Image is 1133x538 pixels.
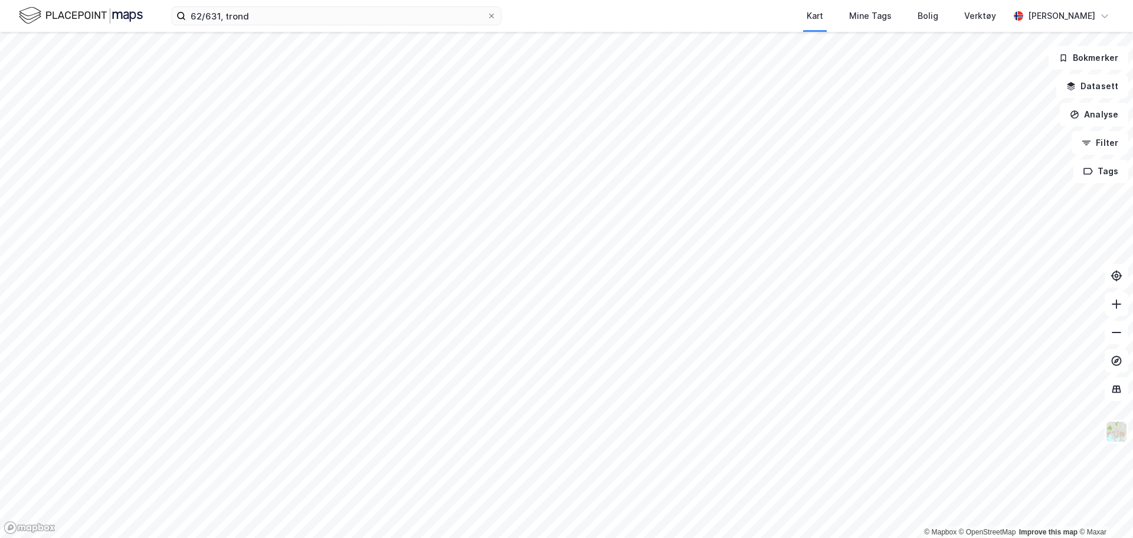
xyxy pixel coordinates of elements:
[924,528,957,536] a: Mapbox
[1019,528,1078,536] a: Improve this map
[964,9,996,23] div: Verktøy
[1028,9,1095,23] div: [PERSON_NAME]
[807,9,823,23] div: Kart
[1056,74,1128,98] button: Datasett
[849,9,892,23] div: Mine Tags
[19,5,143,26] img: logo.f888ab2527a4732fd821a326f86c7f29.svg
[1072,131,1128,155] button: Filter
[1074,481,1133,538] iframe: Chat Widget
[1060,103,1128,126] button: Analyse
[1105,420,1128,443] img: Z
[4,521,55,534] a: Mapbox homepage
[186,7,487,25] input: Søk på adresse, matrikkel, gårdeiere, leietakere eller personer
[1073,159,1128,183] button: Tags
[918,9,938,23] div: Bolig
[959,528,1016,536] a: OpenStreetMap
[1049,46,1128,70] button: Bokmerker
